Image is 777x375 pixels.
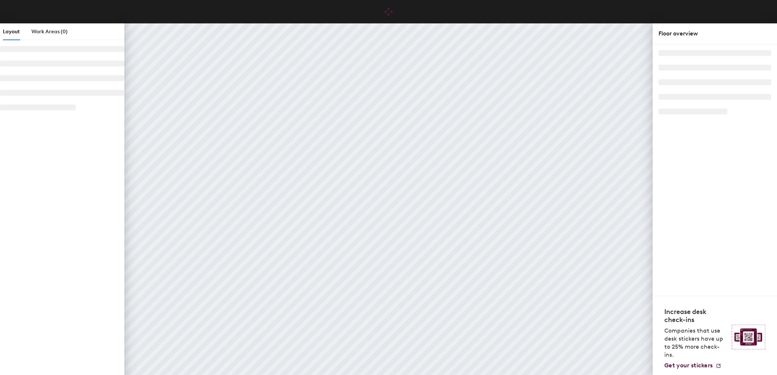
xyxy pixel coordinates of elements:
p: Companies that use desk stickers have up to 25% more check-ins. [664,327,727,359]
span: Get your stickers [664,362,713,369]
a: Get your stickers [664,362,721,369]
span: Layout [3,29,20,35]
h4: Increase desk check-ins [664,308,727,324]
span: Work Areas (0) [31,29,68,35]
img: Sticker logo [732,325,765,349]
div: Floor overview [658,29,771,38]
